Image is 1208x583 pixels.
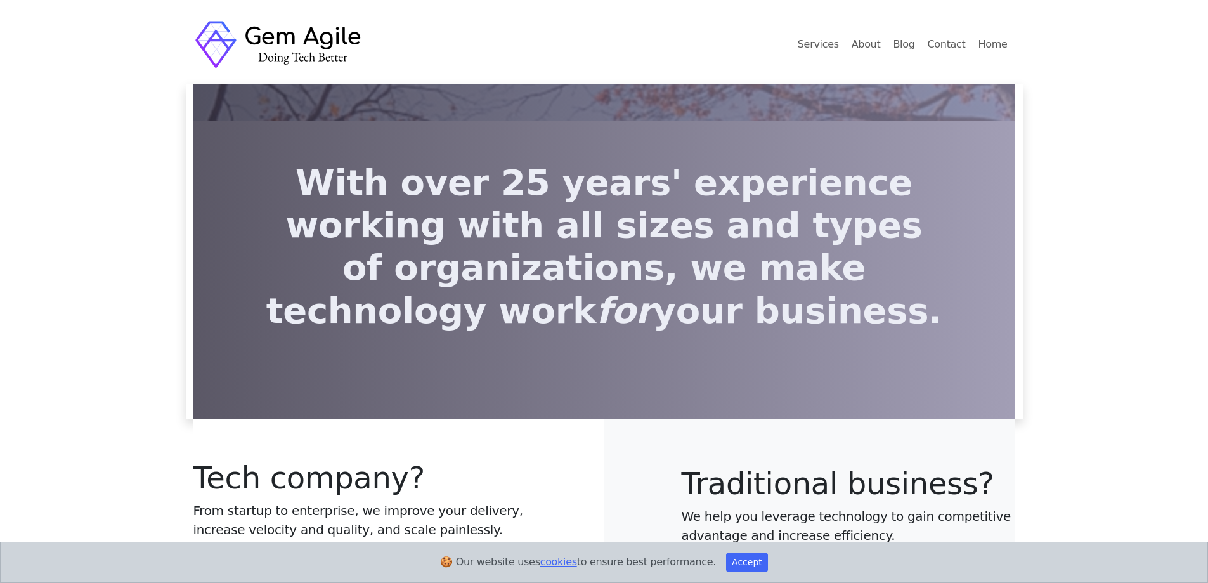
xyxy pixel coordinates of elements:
a: Home [973,32,1013,57]
a: Contact [923,32,971,57]
p: We help you leverage technology to gain competitive advantage and increase efficiency. [682,507,1015,545]
a: cookies [540,556,577,568]
h2: Tech company? [193,460,527,497]
a: About [847,32,886,57]
button: Accept [726,553,768,572]
a: Services [793,32,844,57]
h2: Traditional business? [682,466,1015,502]
a: Blog [888,32,919,57]
p: From startup to enterprise, we improve your delivery, increase velocity and quality, and scale pa... [193,501,527,539]
img: Gem Agile [193,18,365,70]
